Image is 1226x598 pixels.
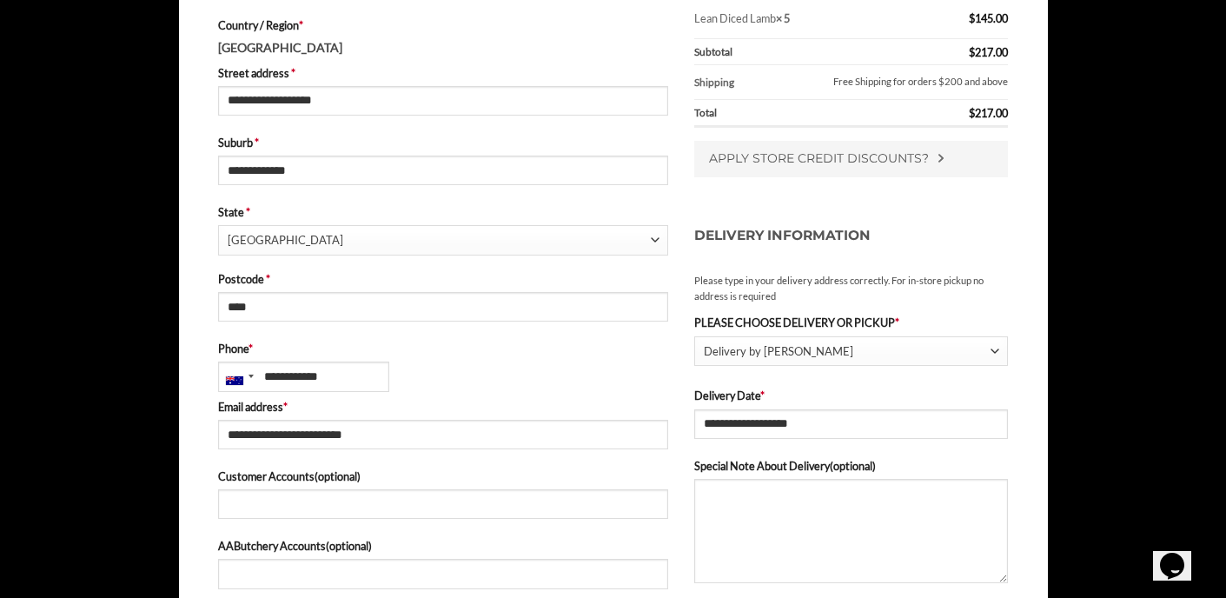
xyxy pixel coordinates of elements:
[763,71,1009,94] label: Free Shipping for orders $200 and above
[969,11,975,25] span: $
[694,208,1009,264] h3: Delivery Information
[895,316,899,329] abbr: required
[760,389,765,402] abbr: required
[218,398,668,415] label: Email address
[246,205,250,219] abbr: required
[969,11,1008,25] bdi: 145.00
[709,150,929,166] span: Apply store credit discounts?
[969,106,975,120] span: $
[218,225,668,255] span: State
[218,270,668,288] label: Postcode
[255,136,259,149] abbr: required
[694,39,917,65] th: Subtotal
[218,537,668,555] label: AAButchery Accounts
[291,66,295,80] abbr: required
[326,539,372,553] span: (optional)
[218,64,668,82] label: Street address
[694,100,917,128] th: Total
[969,106,1008,120] bdi: 217.00
[299,18,303,32] abbr: required
[218,340,668,357] label: Phone
[219,362,259,390] div: Australia: +61
[969,45,1008,59] bdi: 217.00
[704,337,991,366] span: Delivery by Abu Ahmad Butchery
[249,342,253,355] abbr: required
[830,459,876,473] span: (optional)
[218,203,668,221] label: State
[218,468,668,485] label: Customer Accounts
[694,273,1009,304] small: Please type in your delivery address correctly. For in-store pickup no address is required
[694,387,1009,404] label: Delivery Date
[228,226,651,255] span: New South Wales
[694,336,1009,367] span: Delivery by Abu Ahmad Butchery
[694,65,757,100] th: Shipping
[283,400,288,414] abbr: required
[315,469,361,483] span: (optional)
[694,457,1009,475] label: Special Note About Delivery
[218,40,342,55] strong: [GEOGRAPHIC_DATA]
[1153,528,1209,581] iframe: chat widget
[776,11,790,25] strong: × 5
[694,314,1009,331] label: PLEASE CHOOSE DELIVERY OR PICKUP
[266,272,270,286] abbr: required
[218,134,668,151] label: Suburb
[938,154,944,163] img: Checkout
[969,45,975,59] span: $
[218,17,668,34] label: Country / Region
